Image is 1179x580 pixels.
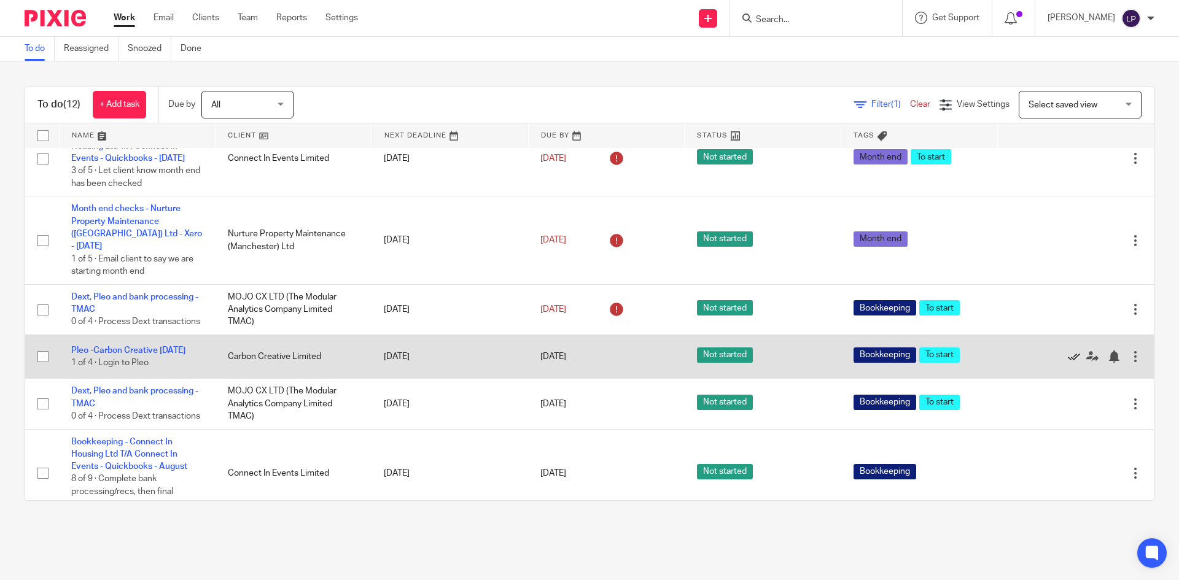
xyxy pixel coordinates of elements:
[25,10,86,26] img: Pixie
[211,101,220,109] span: All
[93,91,146,118] a: + Add task
[957,100,1010,109] span: View Settings
[168,98,195,110] p: Due by
[71,204,202,250] a: Month end checks - Nurture Property Maintenance ([GEOGRAPHIC_DATA]) Ltd - Xero - [DATE]
[891,100,901,109] span: (1)
[854,132,874,139] span: Tags
[854,149,908,164] span: Month end
[1048,12,1115,24] p: [PERSON_NAME]
[932,14,979,22] span: Get Support
[37,98,80,111] h1: To do
[372,429,528,517] td: [DATE]
[216,334,372,378] td: Carbon Creative Limited
[1029,101,1097,109] span: Select saved view
[238,12,258,24] a: Team
[71,129,193,163] a: Month end checks - Connect In Housing Ltd T/A Connect In Events - Quickbooks - [DATE]
[540,400,566,408] span: [DATE]
[697,395,753,410] span: Not started
[854,347,916,363] span: Bookkeeping
[540,352,566,361] span: [DATE]
[154,12,174,24] a: Email
[919,395,960,410] span: To start
[325,12,358,24] a: Settings
[854,231,908,247] span: Month end
[216,284,372,334] td: MOJO CX LTD (The Modular Analytics Company Limited TMAC)
[372,284,528,334] td: [DATE]
[71,166,200,188] span: 3 of 5 · Let client know month end has been checked
[276,12,307,24] a: Reports
[63,99,80,109] span: (12)
[1068,350,1086,363] a: Mark as done
[71,475,194,509] span: 8 of 9 · Complete bank processing/recs, then final checks on Sales and Purchase...
[128,37,171,61] a: Snoozed
[372,196,528,284] td: [DATE]
[540,154,566,163] span: [DATE]
[216,379,372,429] td: MOJO CX LTD (The Modular Analytics Company Limited TMAC)
[216,196,372,284] td: Nurture Property Maintenance (Manchester) Ltd
[192,12,219,24] a: Clients
[919,300,960,315] span: To start
[64,37,119,61] a: Reassigned
[71,346,185,355] a: Pleo -Carbon Creative [DATE]
[25,37,55,61] a: To do
[114,12,135,24] a: Work
[71,293,198,314] a: Dext, Pleo and bank processing - TMAC
[1121,9,1141,28] img: svg%3E
[540,305,566,314] span: [DATE]
[697,231,753,247] span: Not started
[697,347,753,363] span: Not started
[911,149,951,164] span: To start
[854,395,916,410] span: Bookkeeping
[71,387,198,408] a: Dext, Pleo and bank processing - TMAC
[181,37,211,61] a: Done
[854,300,916,315] span: Bookkeeping
[919,347,960,363] span: To start
[372,121,528,196] td: [DATE]
[697,149,753,164] span: Not started
[71,438,187,471] a: Bookkeeping - Connect In Housing Ltd T/A Connect In Events - Quickbooks - August
[871,100,910,109] span: Filter
[71,358,149,367] span: 1 of 4 · Login to Pleo
[755,15,865,26] input: Search
[216,121,372,196] td: Connect In Events Limited
[540,469,566,478] span: [DATE]
[372,379,528,429] td: [DATE]
[540,236,566,244] span: [DATE]
[372,334,528,378] td: [DATE]
[216,429,372,517] td: Connect In Events Limited
[697,464,753,479] span: Not started
[71,255,193,276] span: 1 of 5 · Email client to say we are starting month end
[854,464,916,479] span: Bookkeeping
[71,412,200,420] span: 0 of 4 · Process Dext transactions
[910,100,930,109] a: Clear
[697,300,753,315] span: Not started
[71,318,200,327] span: 0 of 4 · Process Dext transactions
